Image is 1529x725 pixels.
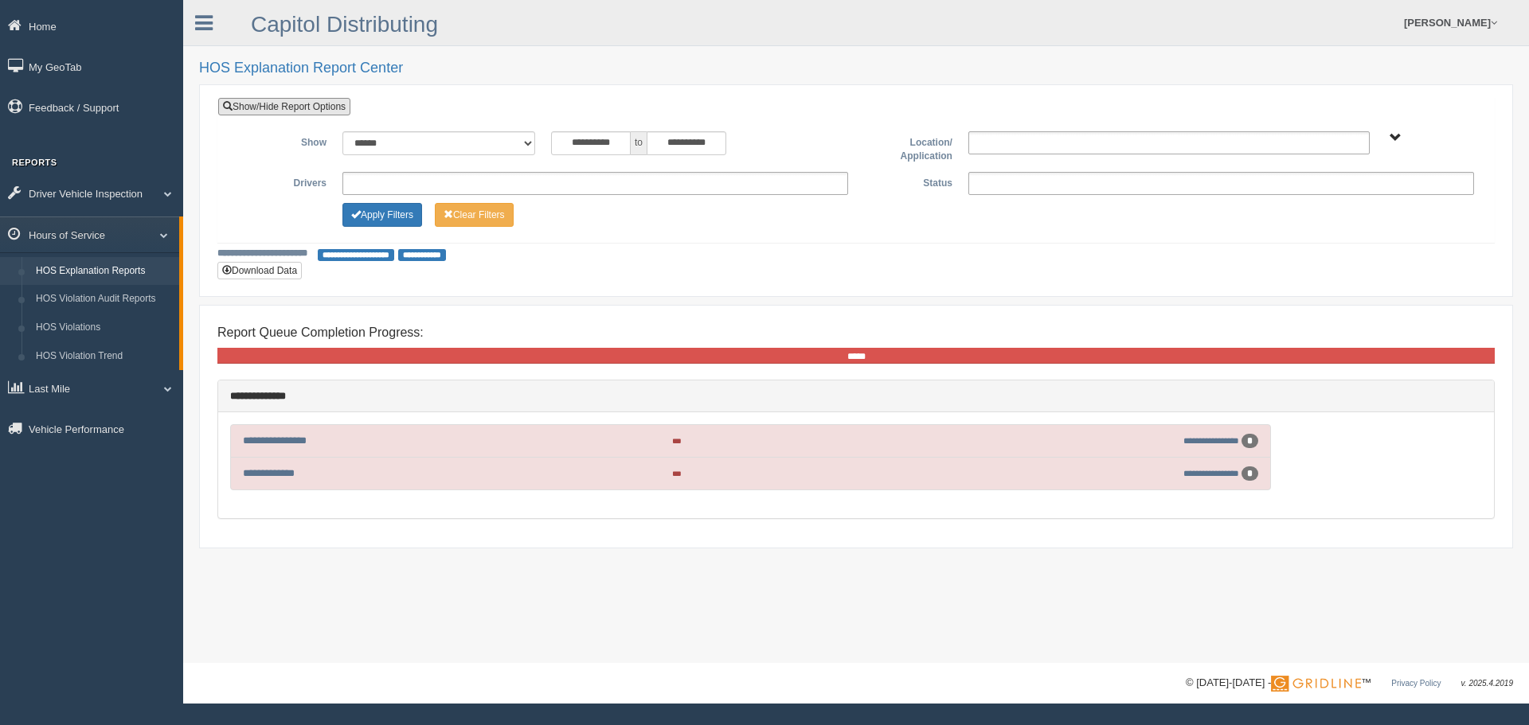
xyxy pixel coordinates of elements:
[435,203,514,227] button: Change Filter Options
[251,12,438,37] a: Capitol Distributing
[1461,679,1513,688] span: v. 2025.4.2019
[218,98,350,115] a: Show/Hide Report Options
[217,325,1495,340] h4: Report Queue Completion Progress:
[29,257,179,286] a: HOS Explanation Reports
[1186,675,1513,692] div: © [DATE]-[DATE] - ™
[29,314,179,342] a: HOS Violations
[199,60,1513,76] h2: HOS Explanation Report Center
[1391,679,1441,688] a: Privacy Policy
[631,131,647,155] span: to
[230,172,334,191] label: Drivers
[217,262,302,279] button: Download Data
[856,172,960,191] label: Status
[1271,676,1361,692] img: Gridline
[342,203,422,227] button: Change Filter Options
[29,342,179,371] a: HOS Violation Trend
[230,131,334,150] label: Show
[29,285,179,314] a: HOS Violation Audit Reports
[856,131,960,164] label: Location/ Application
